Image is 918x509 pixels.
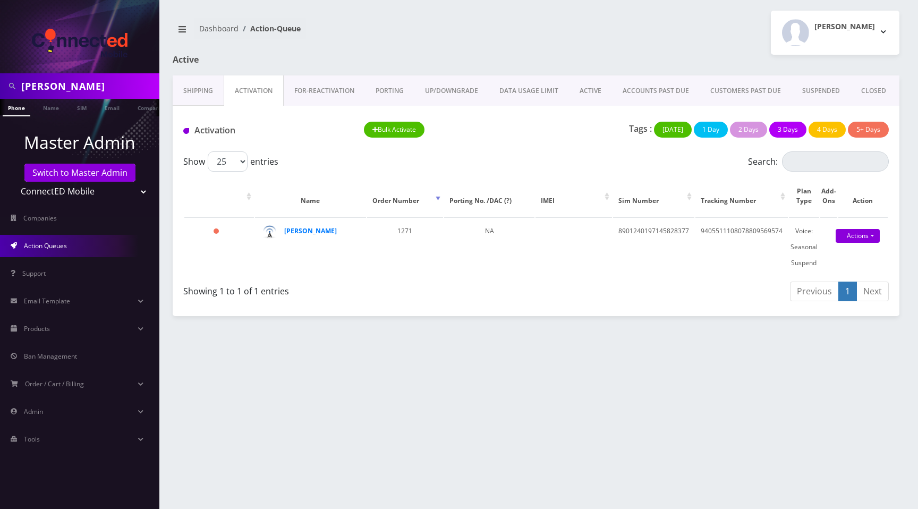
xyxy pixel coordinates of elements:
button: 5+ Days [848,122,889,138]
button: [DATE] [654,122,692,138]
a: Name [38,99,64,115]
a: 1 [838,282,857,301]
p: Tags : [629,122,652,135]
span: Companies [23,214,57,223]
button: Bulk Activate [364,122,425,138]
a: Previous [790,282,839,301]
a: ACCOUNTS PAST DUE [612,75,700,106]
span: Ban Management [24,352,77,361]
td: 9405511108078809569574 [695,217,788,276]
input: Search in Company [21,76,157,96]
button: 1 Day [694,122,728,138]
img: Activation [183,128,189,134]
label: Show entries [183,151,278,172]
a: Dashboard [199,23,239,33]
td: 1271 [367,217,444,276]
th: Action [838,176,888,216]
a: CUSTOMERS PAST DUE [700,75,792,106]
button: 3 Days [769,122,806,138]
th: Sim Number: activate to sort column ascending [613,176,694,216]
span: Products [24,324,50,333]
th: IMEI: activate to sort column ascending [535,176,612,216]
td: 8901240197145828377 [613,217,694,276]
a: [PERSON_NAME] [284,226,337,235]
span: Order / Cart / Billing [25,379,84,388]
label: Search: [748,151,889,172]
span: Support [22,269,46,278]
a: Email [99,99,125,115]
h2: [PERSON_NAME] [814,22,875,31]
a: ACTIVE [569,75,612,106]
button: 4 Days [809,122,846,138]
a: Next [856,282,889,301]
a: Actions [836,229,880,243]
th: Name [255,176,366,216]
a: CLOSED [851,75,897,106]
span: Action Queues [24,241,67,250]
th: Plan Type [789,176,819,216]
img: ConnectED Mobile [32,29,127,57]
a: Phone [3,99,30,116]
th: Tracking Number: activate to sort column ascending [695,176,788,216]
a: UP/DOWNGRADE [414,75,489,106]
td: NA [444,217,534,276]
th: Porting No. /DAC (?) [444,176,534,216]
th: Order Number: activate to sort column ascending [367,176,444,216]
div: Showing 1 to 1 of 1 entries [183,281,528,298]
a: Switch to Master Admin [24,164,135,182]
div: Voice: Seasonal Suspend [789,223,819,271]
h1: Activation [183,125,348,135]
a: FOR-REActivation [284,75,365,106]
button: [PERSON_NAME] [771,11,899,55]
a: DATA USAGE LIMIT [489,75,569,106]
th: Add-Ons [820,176,837,216]
a: Shipping [173,75,224,106]
select: Showentries [208,151,248,172]
li: Action-Queue [239,23,301,34]
button: 2 Days [730,122,767,138]
span: Tools [24,435,40,444]
span: Admin [24,407,43,416]
a: SIM [72,99,92,115]
span: Email Template [24,296,70,306]
input: Search: [782,151,889,172]
a: PORTING [365,75,414,106]
a: Company [132,99,168,115]
a: SUSPENDED [792,75,851,106]
h1: Active [173,55,404,65]
nav: breadcrumb [173,18,528,48]
a: Activation [224,75,284,106]
th: : activate to sort column ascending [184,176,254,216]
